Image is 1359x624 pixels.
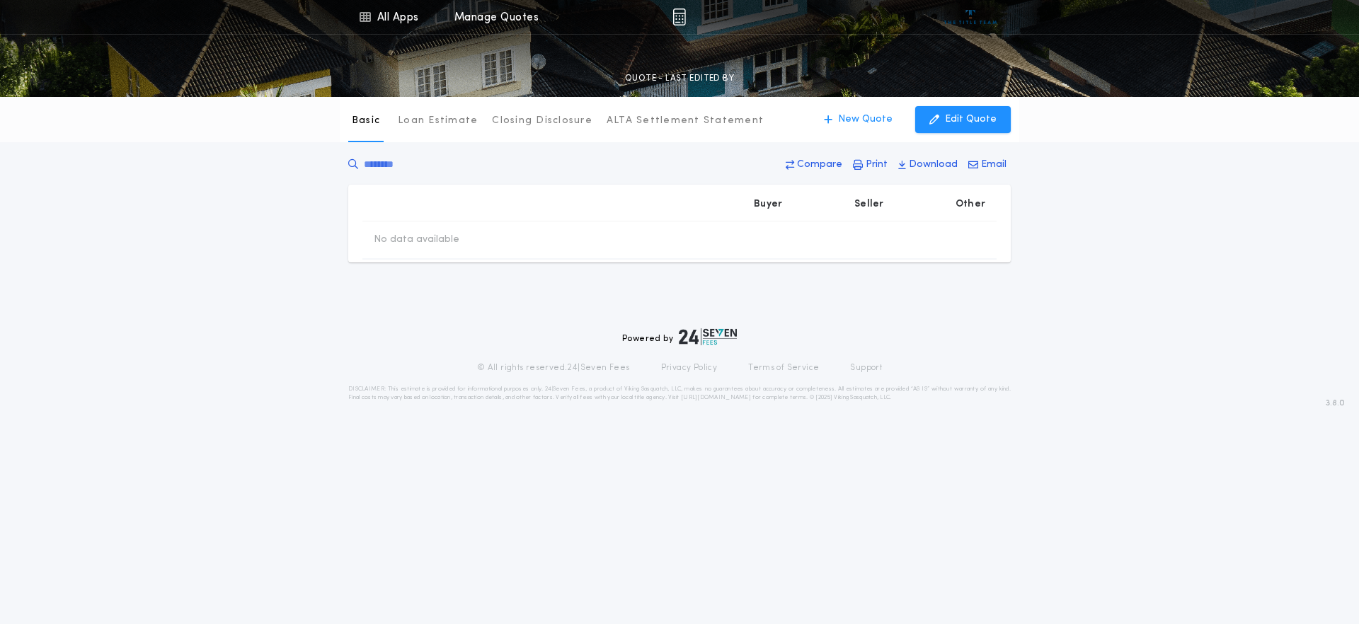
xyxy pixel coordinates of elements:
[1326,397,1345,410] span: 3.8.0
[754,197,782,212] p: Buyer
[964,152,1011,178] button: Email
[866,158,888,172] p: Print
[348,385,1011,402] p: DISCLAIMER: This estimate is provided for informational purposes only. 24|Seven Fees, a product o...
[944,10,997,24] img: vs-icon
[661,362,718,374] a: Privacy Policy
[352,114,380,128] p: Basic
[748,362,819,374] a: Terms of Service
[679,328,737,345] img: logo
[797,158,842,172] p: Compare
[838,112,893,127] p: New Quote
[981,158,1007,172] p: Email
[915,106,1011,133] button: Edit Quote
[607,114,764,128] p: ALTA Settlement Statement
[909,158,958,172] p: Download
[781,152,847,178] button: Compare
[681,395,751,400] a: [URL][DOMAIN_NAME]
[849,152,892,178] button: Print
[850,362,882,374] a: Support
[362,221,471,258] td: No data available
[622,328,737,345] div: Powered by
[672,8,686,25] img: img
[625,71,734,86] p: QUOTE - LAST EDITED BY
[810,106,907,133] button: New Quote
[492,114,592,128] p: Closing Disclosure
[477,362,630,374] p: © All rights reserved. 24|Seven Fees
[398,114,478,128] p: Loan Estimate
[945,112,997,127] p: Edit Quote
[894,152,962,178] button: Download
[854,197,884,212] p: Seller
[956,197,985,212] p: Other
